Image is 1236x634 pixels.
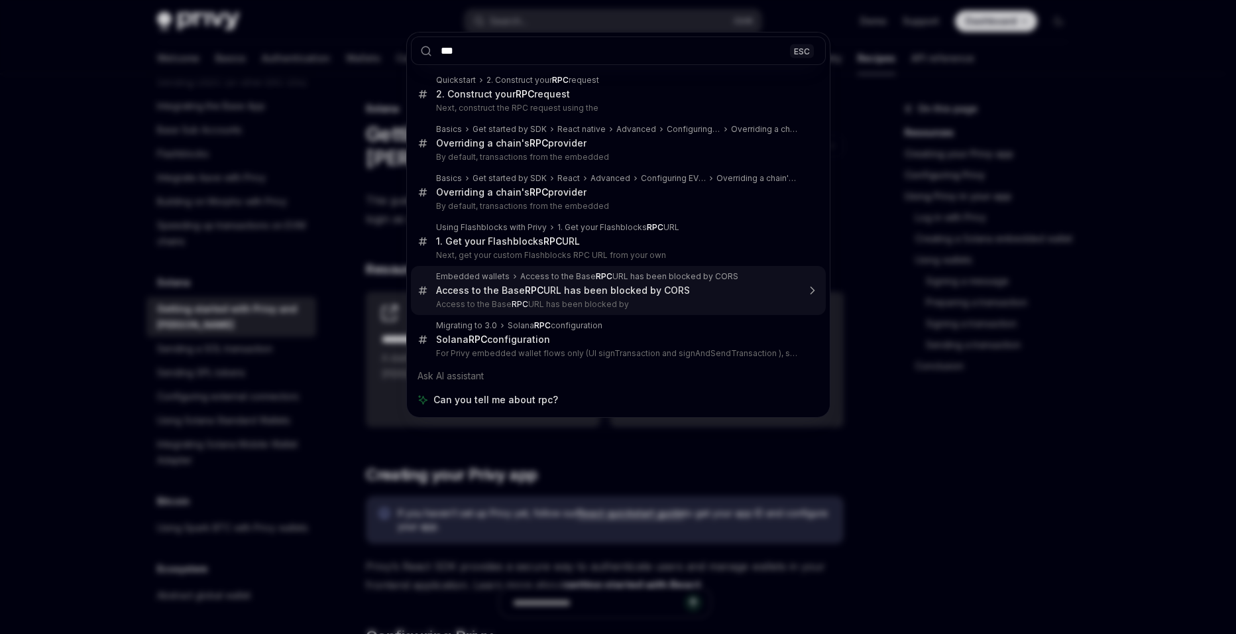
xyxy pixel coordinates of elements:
b: RPC [543,235,562,247]
b: RPC [469,334,487,345]
p: By default, transactions from the embedded [436,152,798,162]
p: For Privy embedded wallet flows only (UI signTransaction and signAndSendTransaction ), set RPCs in [436,348,798,359]
div: Overriding a chain's provider [436,186,587,198]
p: By default, transactions from the embedded [436,201,798,212]
p: Access to the Base URL has been blocked by [436,299,798,310]
div: Migrating to 3.0 [436,320,497,331]
b: RPC [530,186,548,198]
b: RPC [552,75,569,85]
div: Access to the Base URL has been blocked by CORS [436,285,690,296]
p: Next, get your custom Flashblocks RPC URL from your own [436,250,798,261]
div: 2. Construct your request [436,88,570,100]
div: Using Flashblocks with Privy [436,222,547,233]
b: RPC [525,285,543,296]
b: RPC [534,320,551,330]
p: Next, construct the RPC request using the [436,103,798,113]
b: RPC [516,88,534,99]
div: Ask AI assistant [411,364,826,388]
b: RPC [596,271,612,281]
div: Advanced [590,173,630,184]
div: ESC [790,44,814,58]
div: React [557,173,580,184]
div: Configuring EVM networks [667,124,720,135]
div: Embedded wallets [436,271,510,282]
span: Can you tell me about rpc? [433,393,558,407]
div: Access to the Base URL has been blocked by CORS [520,271,738,282]
div: Advanced [616,124,656,135]
div: React native [557,124,606,135]
div: Configuring EVM networks [641,173,706,184]
div: 2. Construct your request [486,75,599,86]
div: Quickstart [436,75,476,86]
div: Overriding a chain's provider [436,137,587,149]
div: Basics [436,173,462,184]
div: Overriding a chain's provider [716,173,797,184]
div: Get started by SDK [473,124,547,135]
b: RPC [647,222,663,232]
div: Solana configuration [436,334,550,346]
b: RPC [530,137,548,149]
div: Solana configuration [508,320,602,331]
div: 1. Get your Flashblocks URL [557,222,679,233]
div: 1. Get your Flashblocks URL [436,235,580,247]
div: Overriding a chain's provider [731,124,798,135]
div: Get started by SDK [473,173,547,184]
b: RPC [512,299,528,309]
div: Basics [436,124,462,135]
